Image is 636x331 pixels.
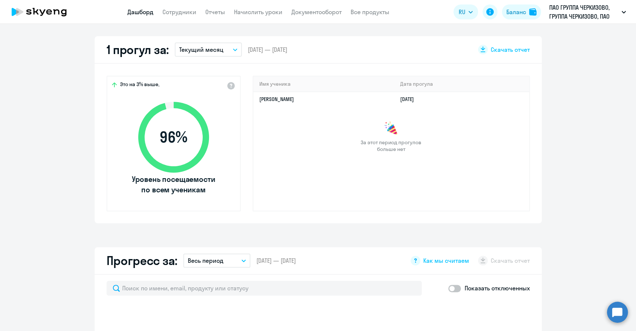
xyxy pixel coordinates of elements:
[256,256,296,265] span: [DATE] — [DATE]
[545,3,630,21] button: ПАО ГРУППА ЧЕРКИЗОВО, ГРУППА ЧЕРКИЗОВО, ПАО
[248,45,287,54] span: [DATE] — [DATE]
[188,256,224,265] p: Весь период
[107,281,422,296] input: Поиск по имени, email, продукту или статусу
[234,8,282,16] a: Начислить уроки
[162,8,196,16] a: Сотрудники
[423,256,469,265] span: Как мы считаем
[131,128,216,146] span: 96 %
[351,8,389,16] a: Все продукты
[183,253,250,268] button: Весь период
[491,45,530,54] span: Скачать отчет
[127,8,154,16] a: Дашборд
[259,96,294,103] a: [PERSON_NAME]
[506,7,526,16] div: Баланс
[502,4,541,19] button: Балансbalance
[120,81,159,90] span: Это на 3% выше,
[529,8,537,16] img: balance
[131,174,216,195] span: Уровень посещаемости по всем ученикам
[253,76,395,92] th: Имя ученика
[549,3,618,21] p: ПАО ГРУППА ЧЕРКИЗОВО, ГРУППА ЧЕРКИЗОВО, ПАО
[107,42,169,57] h2: 1 прогул за:
[360,139,423,152] span: За этот период прогулов больше нет
[465,284,530,293] p: Показать отключенных
[179,45,224,54] p: Текущий месяц
[400,96,420,103] a: [DATE]
[107,253,177,268] h2: Прогресс за:
[175,42,242,57] button: Текущий месяц
[394,76,529,92] th: Дата прогула
[205,8,225,16] a: Отчеты
[291,8,342,16] a: Документооборот
[384,121,399,136] img: congrats
[453,4,478,19] button: RU
[459,7,465,16] span: RU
